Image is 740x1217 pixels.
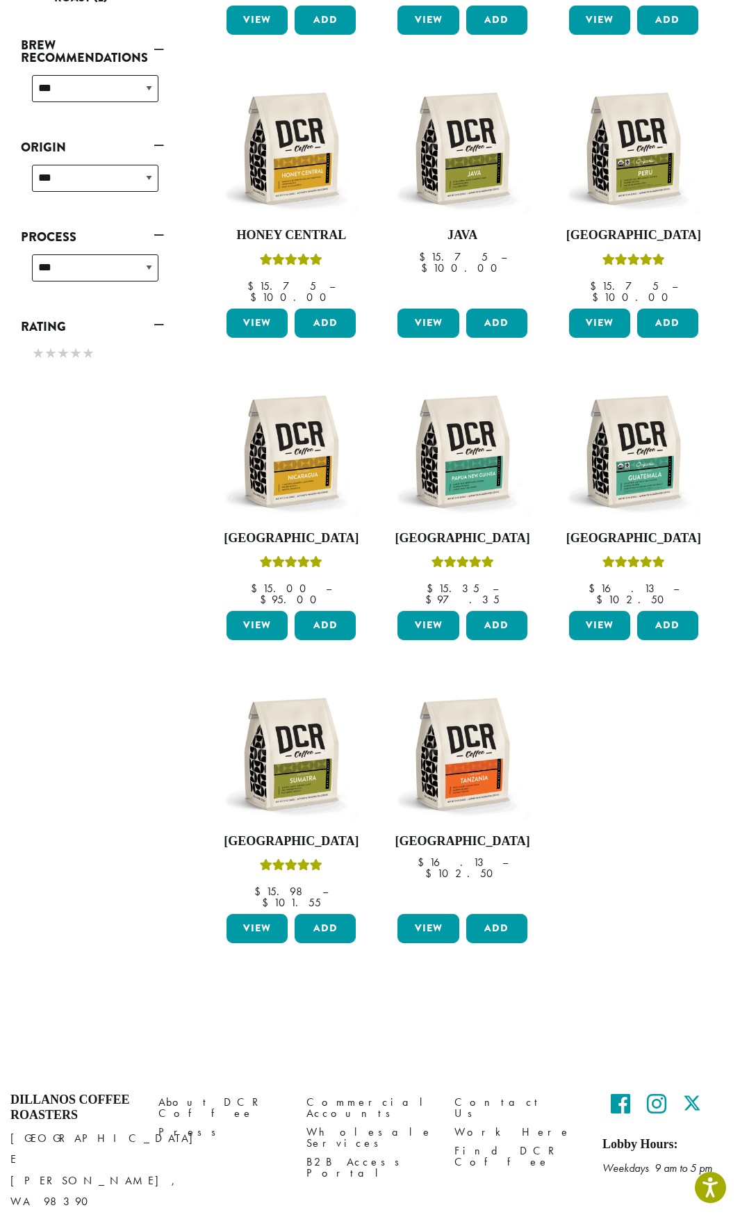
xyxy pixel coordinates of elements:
a: Honey CentralRated 5.00 out of 5 [223,81,359,303]
h4: Dillanos Coffee Roasters [10,1093,138,1122]
button: Add [466,611,527,640]
a: Process [21,225,164,249]
a: View [227,611,288,640]
a: Wholesale Services [306,1122,434,1152]
span: $ [419,250,431,264]
button: Add [295,309,356,338]
span: – [329,279,335,293]
img: DCR-12oz-Honey-Central-Stock-scaled.png [223,81,359,217]
a: View [397,309,459,338]
div: Origin [21,159,164,209]
bdi: 16.13 [589,581,660,596]
bdi: 15.35 [427,581,479,596]
span: $ [247,279,259,293]
em: Weekdays 9 am to 5 pm [602,1161,712,1175]
h4: [GEOGRAPHIC_DATA] [223,531,359,546]
a: View [227,914,288,943]
div: Rated 5.00 out of 5 [260,252,322,272]
a: [GEOGRAPHIC_DATA]Rated 5.00 out of 5 [223,686,359,908]
h4: [GEOGRAPHIC_DATA] [223,834,359,849]
a: Work Here [454,1122,582,1141]
a: [GEOGRAPHIC_DATA] [394,686,530,908]
span: – [672,279,677,293]
span: ★ [32,343,44,364]
h4: Honey Central [223,228,359,243]
span: $ [590,279,602,293]
h4: [GEOGRAPHIC_DATA] [566,531,702,546]
bdi: 15.75 [247,279,316,293]
span: $ [425,592,437,607]
img: DCR-12oz-Sumatra-Stock-scaled.png [223,686,359,822]
img: DCR-12oz-FTO-Peru-Stock-scaled.png [566,81,702,217]
a: Find DCR Coffee [454,1142,582,1172]
a: B2B Access Portal [306,1153,434,1183]
h4: [GEOGRAPHIC_DATA] [394,531,530,546]
a: About DCR Coffee [158,1093,286,1122]
span: $ [592,290,604,304]
span: – [493,581,498,596]
bdi: 100.00 [592,290,675,304]
span: ★ [82,343,94,364]
img: DCR-12oz-Java-Stock-scaled.png [394,81,530,217]
bdi: 15.75 [590,279,659,293]
button: Add [466,309,527,338]
div: Process [21,249,164,298]
span: – [501,250,507,264]
bdi: 101.55 [262,895,321,910]
a: View [397,611,459,640]
button: Add [295,611,356,640]
h4: [GEOGRAPHIC_DATA] [394,834,530,849]
bdi: 97.35 [425,592,500,607]
button: Add [295,6,356,35]
span: $ [427,581,438,596]
button: Add [466,6,527,35]
div: Rated 4.83 out of 5 [602,252,665,272]
a: View [227,309,288,338]
img: DCR-12oz-Tanzania-Stock-scaled.png [394,686,530,822]
div: Brew Recommendations [21,70,164,119]
span: – [322,884,328,899]
span: $ [250,290,262,304]
a: View [569,611,630,640]
a: Press [158,1122,286,1141]
span: $ [251,581,263,596]
bdi: 16.13 [418,855,489,869]
button: Add [295,914,356,943]
bdi: 15.98 [254,884,309,899]
span: ★ [57,343,69,364]
img: DCR-12oz-Nicaragua-Stock-scaled.png [223,384,359,520]
span: $ [589,581,600,596]
a: View [569,6,630,35]
h4: Java [394,228,530,243]
div: Rating [21,338,164,370]
div: Rated 5.00 out of 5 [431,554,494,575]
a: Contact Us [454,1093,582,1122]
button: Add [637,6,698,35]
span: – [673,581,679,596]
span: $ [596,592,608,607]
h5: Lobby Hours: [602,1137,730,1152]
a: View [227,6,288,35]
span: ★ [69,343,82,364]
a: Brew Recommendations [21,33,164,70]
span: $ [254,884,266,899]
a: View [397,914,459,943]
a: Rating [21,315,164,338]
bdi: 15.00 [251,581,313,596]
span: $ [425,866,437,881]
div: Rated 5.00 out of 5 [602,554,665,575]
button: Add [637,611,698,640]
bdi: 100.00 [421,261,504,275]
span: $ [418,855,429,869]
span: $ [421,261,433,275]
a: Origin [21,136,164,159]
img: DCR-12oz-Papua-New-Guinea-Stock-scaled.png [394,384,530,520]
span: $ [260,592,272,607]
span: – [502,855,508,869]
bdi: 102.50 [425,866,500,881]
a: [GEOGRAPHIC_DATA]Rated 5.00 out of 5 [394,384,530,606]
h4: [GEOGRAPHIC_DATA] [566,228,702,243]
span: $ [262,895,274,910]
bdi: 100.00 [250,290,333,304]
div: Rated 5.00 out of 5 [260,554,322,575]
